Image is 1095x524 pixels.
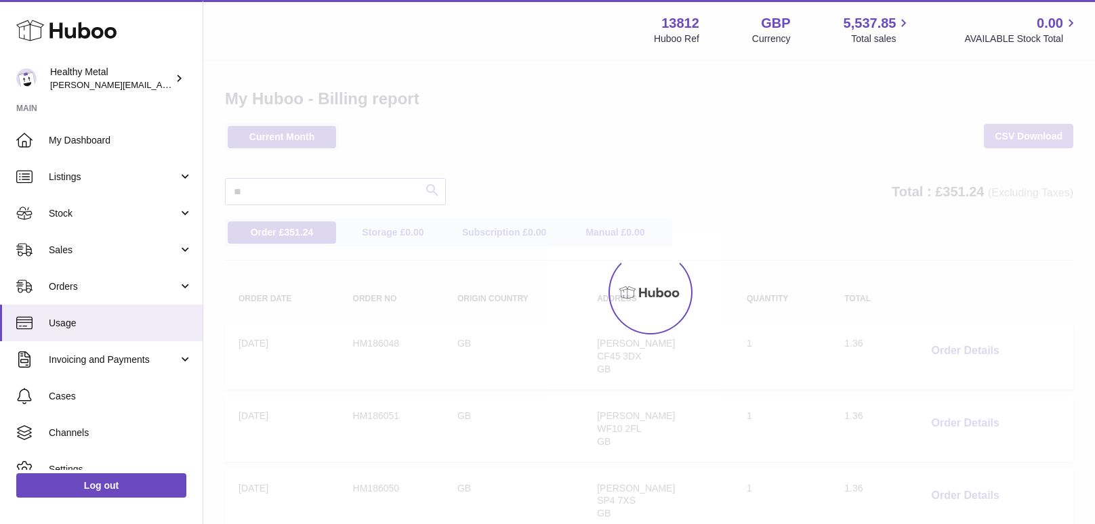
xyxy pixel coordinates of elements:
[49,134,192,147] span: My Dashboard
[964,32,1079,45] span: AVAILABLE Stock Total
[49,317,192,330] span: Usage
[49,207,178,220] span: Stock
[16,473,186,498] a: Log out
[964,14,1079,45] a: 0.00 AVAILABLE Stock Total
[50,79,272,90] span: [PERSON_NAME][EMAIL_ADDRESS][DOMAIN_NAME]
[49,280,178,293] span: Orders
[851,32,911,45] span: Total sales
[1037,14,1063,32] span: 0.00
[49,427,192,439] span: Channels
[844,14,912,45] a: 5,537.85 Total sales
[16,68,37,89] img: jose@healthy-metal.com
[661,14,699,32] strong: 13812
[49,171,178,183] span: Listings
[50,66,172,91] div: Healthy Metal
[49,244,178,257] span: Sales
[654,32,699,45] div: Huboo Ref
[49,463,192,476] span: Settings
[752,32,791,45] div: Currency
[761,14,790,32] strong: GBP
[49,390,192,403] span: Cases
[49,353,178,366] span: Invoicing and Payments
[844,14,896,32] span: 5,537.85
